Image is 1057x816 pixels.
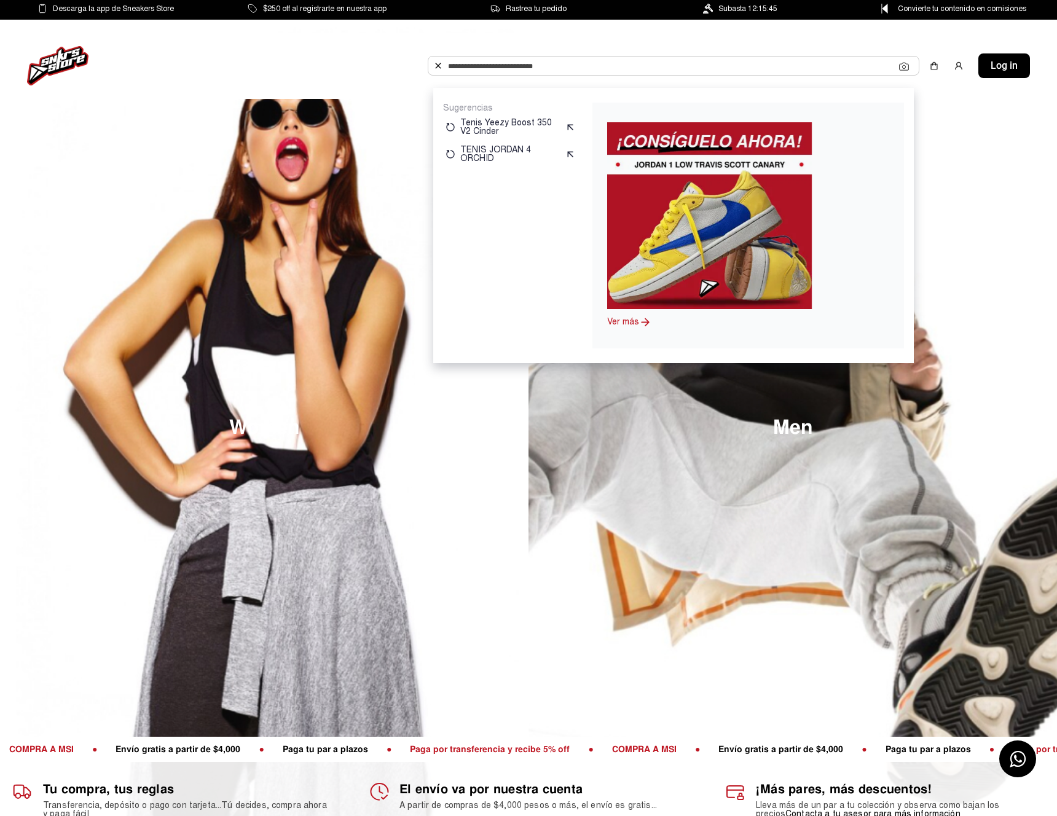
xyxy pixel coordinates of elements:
[229,418,300,437] span: Women
[399,801,688,810] h2: A partir de compras de $4,000 pesos o más, el envío es gratis...
[773,418,813,437] span: Men
[460,119,560,136] p: Tenis Yeezy Boost 350 V2 Cinder
[460,146,560,163] p: TENIS JORDAN 4 ORCHID
[718,2,777,15] span: Subasta 12:15:45
[929,61,939,71] img: shopping
[763,743,787,755] span: ●
[184,743,267,755] span: COMPRA A MSI
[756,782,1045,796] h1: ¡Más pares, más descuentos!
[446,122,455,132] img: restart.svg
[291,743,434,755] span: Envío gratis a partir de $4,000
[991,58,1018,73] span: Log in
[53,2,174,15] span: Descarga la app de Sneakers Store
[434,743,457,755] span: ●
[443,103,578,114] p: Sugerencias
[607,316,639,327] a: Ver más
[433,61,443,71] img: Buscar
[263,2,387,15] span: $250 off al registrarte en nuestra app
[898,2,1026,15] span: Convierte tu contenido en comisiones
[585,743,763,755] span: Paga por transferencia y recibe 5% off
[446,149,455,159] img: restart.svg
[399,782,688,796] h1: El envío va por nuestra cuenta
[561,743,584,755] span: ●
[954,61,964,71] img: user
[506,2,567,15] span: Rastrea tu pedido
[565,122,575,132] img: suggest.svg
[565,149,575,159] img: suggest.svg
[877,4,892,14] img: Control Point Icon
[267,743,290,755] span: ●
[27,46,88,85] img: logo
[43,782,332,796] h1: Tu compra, tus reglas
[899,61,909,71] img: Cámara
[160,743,184,755] span: ●
[457,743,561,755] span: Paga tu par a plazos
